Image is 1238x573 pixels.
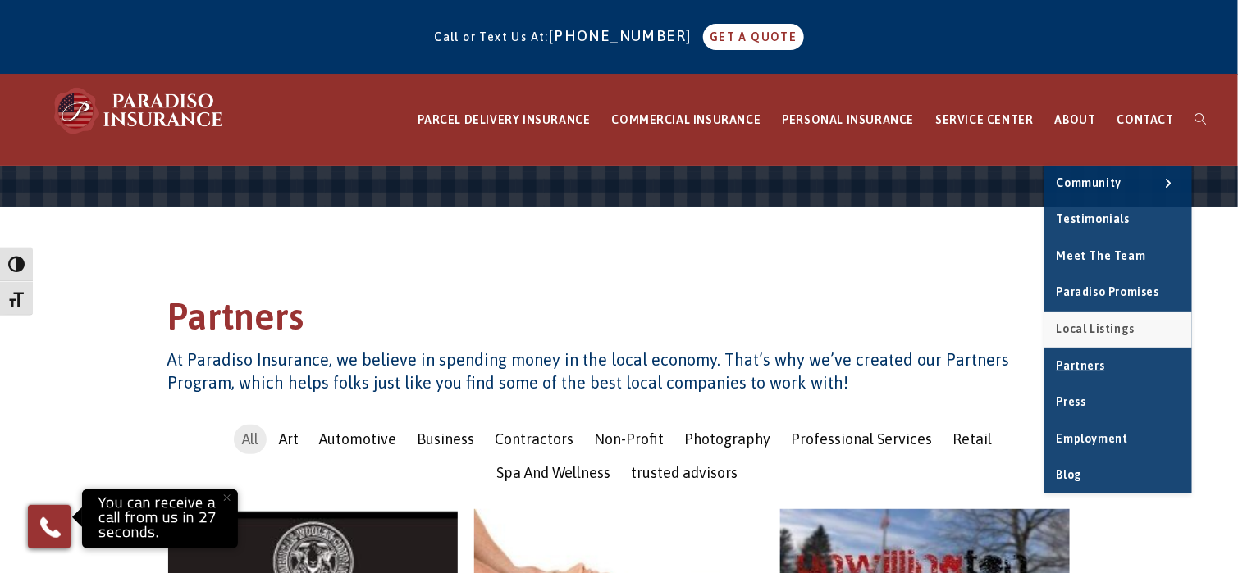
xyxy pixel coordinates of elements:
a: Testimonials [1044,202,1192,238]
span: Press [1057,395,1086,408]
span: Spa And Wellness [496,464,610,481]
span: SERVICE CENTER [935,113,1033,126]
a: Press [1044,384,1192,421]
span: ABOUT [1055,113,1096,126]
img: Phone icon [37,514,63,540]
span: trusted advisors [631,464,738,481]
a: Partners [1044,348,1192,384]
a: ABOUT [1044,75,1107,166]
span: Testimonials [1057,212,1130,225]
a: Local Listings [1044,312,1192,348]
span: Business [417,430,474,448]
span: Partners [1057,359,1105,372]
a: COMMERCIAL INSURANCE [601,75,772,166]
img: Paradiso Insurance [49,86,230,135]
a: [PHONE_NUMBER] [549,27,700,44]
span: CONTACT [1117,113,1174,126]
span: Call or Text Us At: [434,30,549,43]
h1: Partners [168,293,1071,349]
span: Paradiso Promises [1057,285,1159,298]
span: Retail [952,430,992,448]
a: SERVICE CENTER [925,75,1044,166]
span: Non-Profit [594,430,664,448]
span: Meet the Team [1057,249,1146,262]
span: PARCEL DELIVERY INSURANCE [418,113,591,126]
span: Automotive [319,430,396,448]
a: Community [1044,166,1192,202]
span: Professional Services [791,430,932,448]
a: Blog [1044,457,1192,493]
span: Photography [684,430,770,448]
a: Employment [1044,421,1192,457]
a: CONTACT [1107,75,1185,166]
a: PERSONAL INSURANCE [772,75,925,166]
a: Paradiso Promises [1044,275,1192,311]
span: Contractors [495,430,573,448]
span: COMMERCIAL INSURANCE [612,113,761,126]
button: Close [209,480,245,516]
span: Community [1057,176,1122,189]
a: GET A QUOTE [703,24,803,50]
span: PERSONAL INSURANCE [783,113,915,126]
a: PARCEL DELIVERY INSURANCE [408,75,601,166]
span: Blog [1057,468,1082,481]
span: Employment [1057,432,1128,445]
h4: At Paradiso Insurance, we believe in spending money in the local economy. That’s why we’ve create... [168,348,1071,394]
span: Art [279,430,299,448]
p: You can receive a call from us in 27 seconds. [86,493,234,544]
a: Meet the Team [1044,239,1192,275]
span: Local Listings [1057,322,1135,335]
span: All [242,430,258,448]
